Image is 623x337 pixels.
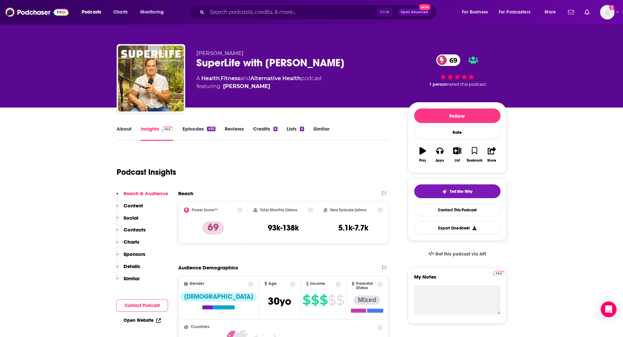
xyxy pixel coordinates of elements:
button: Reach & Audience [116,190,168,202]
span: Podcasts [82,8,101,17]
span: , [220,75,221,81]
span: Countries [191,325,210,329]
span: $ [336,295,344,305]
p: Details [124,263,140,269]
a: Credits6 [253,126,277,141]
span: 1 person [430,82,448,87]
div: Search podcasts, credits, & more... [195,5,443,20]
button: open menu [495,7,540,17]
span: Tell Me Why [450,189,472,194]
img: tell me why sparkle [442,189,447,194]
span: Ctrl K [377,8,392,16]
span: Logged in as Ashley_Beenen [600,5,614,19]
button: open menu [136,7,172,17]
img: User Profile [600,5,614,19]
button: Apps [431,143,448,167]
span: Charts [113,8,127,17]
p: Content [124,202,143,209]
button: open menu [457,7,496,17]
span: Open Advanced [401,11,428,14]
button: open menu [77,7,110,17]
p: Charts [124,239,139,245]
p: Contacts [124,227,146,233]
svg: Add a profile image [609,5,614,10]
button: Contacts [116,227,146,239]
button: Charts [116,239,139,251]
span: $ [311,295,319,305]
a: 69 [436,54,461,66]
span: 30 yo [268,295,291,308]
p: Reach & Audience [124,190,168,197]
span: Income [310,282,325,286]
span: $ [328,295,336,305]
a: Open Website [124,318,161,323]
p: Sponsors [124,251,145,257]
button: Details [116,263,140,275]
a: Fitness [221,75,240,81]
span: Gender [189,282,204,286]
a: Get this podcast via API [423,246,492,262]
button: Show profile menu [600,5,614,19]
div: List [455,159,460,163]
div: A podcast [196,75,322,90]
label: My Notes [414,274,500,285]
div: 6 [300,127,304,131]
a: Lists6 [287,126,304,141]
a: Similar [313,126,329,141]
div: Share [487,159,496,163]
div: Open Intercom Messenger [601,301,616,317]
img: Podchaser - Follow, Share and Rate Podcasts [5,6,69,18]
a: Episodes492 [182,126,215,141]
button: Export One-Sheet [414,222,500,234]
a: SuperLife with Darin Olien [118,46,184,111]
div: Mixed [354,295,380,305]
span: $ [320,295,327,305]
span: Parental Status [356,282,376,290]
button: List [448,143,466,167]
a: About [117,126,131,141]
div: Play [419,159,426,163]
h1: Podcast Insights [117,167,176,177]
span: More [545,8,556,17]
span: [PERSON_NAME] [196,50,243,56]
img: Podchaser Pro [162,127,173,132]
h2: Total Monthly Listens [260,208,297,212]
span: and [240,75,250,81]
a: InsightsPodchaser Pro [141,126,173,141]
h2: New Episode Listens [330,208,366,212]
h3: 5.1k-7.7k [338,223,368,233]
button: Social [116,215,138,227]
a: Show notifications dropdown [565,7,577,18]
span: New [419,4,431,10]
span: 69 [443,54,461,66]
span: Age [269,282,277,286]
a: Charts [109,7,131,17]
span: rated this podcast [448,82,486,87]
button: Content [116,202,143,215]
span: For Business [462,8,488,17]
div: Bookmark [467,159,482,163]
a: Alternative Health [250,75,301,81]
span: For Podcasters [499,8,530,17]
span: Get this podcast via API [435,251,486,257]
div: Rate [414,126,500,139]
div: [DEMOGRAPHIC_DATA] [180,292,257,301]
button: Similar [116,275,140,288]
span: featuring [196,82,322,90]
a: Pro website [493,270,504,276]
button: Share [483,143,500,167]
span: $ [302,295,310,305]
button: open menu [540,7,564,17]
a: Darin Olien [223,82,270,90]
a: Health [201,75,220,81]
div: 69 1 personrated this podcast [408,50,507,91]
button: Bookmark [466,143,483,167]
h2: Power Score™ [192,208,217,212]
button: Play [414,143,431,167]
h2: Reach [178,190,193,197]
a: Reviews [225,126,244,141]
button: Sponsors [116,251,145,263]
h3: 93k-138k [268,223,298,233]
div: 492 [207,127,215,131]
